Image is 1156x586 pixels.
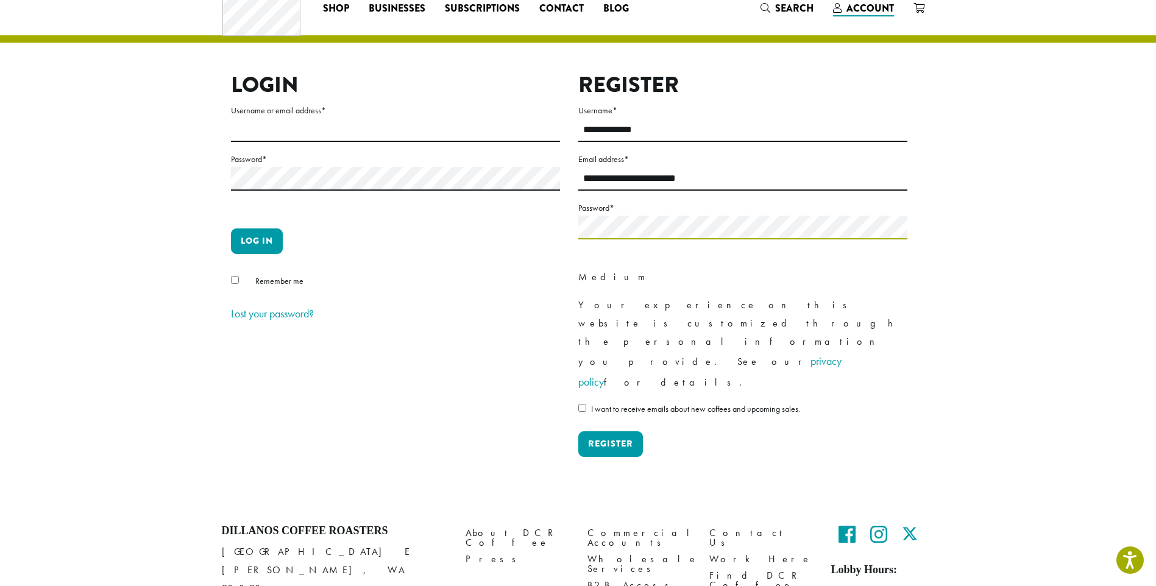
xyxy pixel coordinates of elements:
span: Blog [603,1,629,16]
p: Your experience on this website is customized through the personal information you provide. See o... [578,296,907,392]
span: Search [775,1,814,15]
span: Businesses [369,1,425,16]
a: Commercial Accounts [587,524,691,551]
button: Log in [231,228,283,254]
h4: Dillanos Coffee Roasters [222,524,447,538]
label: Password [231,152,560,167]
a: Lost your password? [231,306,314,320]
label: Username or email address [231,103,560,118]
button: Register [578,431,643,457]
h2: Register [578,72,907,98]
span: Subscriptions [445,1,520,16]
h5: Lobby Hours: [831,563,935,577]
input: I want to receive emails about new coffees and upcoming sales. [578,404,586,412]
span: Shop [323,1,349,16]
a: Contact Us [709,524,813,551]
a: Work Here [709,551,813,568]
label: Username [578,103,907,118]
a: About DCR Coffee [466,524,569,551]
span: Contact [539,1,584,16]
a: privacy policy [578,354,842,389]
span: Remember me [255,275,303,286]
span: Account [846,1,894,15]
h2: Login [231,72,560,98]
span: I want to receive emails about new coffees and upcoming sales. [591,403,800,414]
a: Press [466,551,569,568]
label: Password [578,200,907,216]
div: Medium [578,268,907,286]
label: Email address [578,152,907,167]
a: Wholesale Services [587,551,691,577]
